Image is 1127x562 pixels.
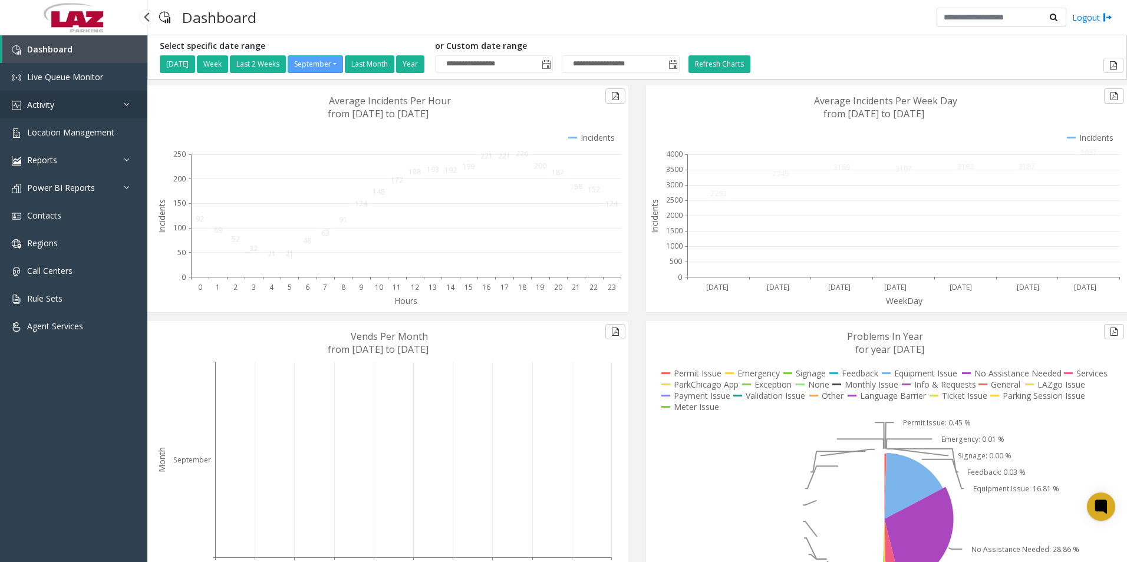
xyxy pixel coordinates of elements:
[967,467,1026,477] text: Feedback: 0.03 %
[500,282,509,292] text: 17
[480,151,493,161] text: 221
[847,330,923,343] text: Problems In Year
[429,282,437,292] text: 13
[230,55,286,73] button: Last 2 Weeks
[268,249,276,259] text: 21
[833,162,850,172] text: 3169
[666,210,683,220] text: 2000
[666,164,683,174] text: 3500
[328,343,429,356] text: from [DATE] to [DATE]
[341,282,345,292] text: 8
[823,107,924,120] text: from [DATE] to [DATE]
[373,187,385,197] text: 148
[895,164,912,174] text: 3107
[27,44,73,55] span: Dashboard
[252,282,256,292] text: 3
[160,55,195,73] button: [DATE]
[2,35,147,63] a: Dashboard
[288,55,343,73] button: September
[1104,88,1124,104] button: Export to pdf
[173,198,186,208] text: 150
[666,56,679,72] span: Toggle popup
[12,45,21,55] img: 'icon'
[670,256,682,266] text: 500
[1103,58,1123,73] button: Export to pdf
[12,322,21,332] img: 'icon'
[12,267,21,276] img: 'icon'
[588,184,600,194] text: 152
[1103,11,1112,24] img: logout
[462,161,474,171] text: 199
[177,247,186,257] text: 50
[233,282,238,292] text: 2
[27,127,114,138] span: Location Management
[666,180,683,190] text: 3000
[427,164,439,174] text: 193
[772,168,789,178] text: 2945
[706,282,729,292] text: [DATE]
[903,418,971,428] text: Permit Issue: 0.45 %
[173,223,186,233] text: 100
[27,71,103,82] span: Live Queue Monitor
[957,161,974,171] text: 3192
[666,241,683,251] text: 1000
[173,455,211,465] text: September
[958,451,1011,461] text: Signage: 0.00 %
[973,484,1059,494] text: Equipment Issue: 16.81 %
[232,234,240,244] text: 52
[649,199,660,233] text: Incidents
[516,148,528,158] text: 226
[12,128,21,138] img: 'icon'
[328,107,429,120] text: from [DATE] to [DATE]
[411,282,419,292] text: 12
[608,282,616,292] text: 23
[1019,161,1035,171] text: 3187
[971,544,1079,554] text: No Assistance Needed: 28.86 %
[285,249,294,259] text: 21
[12,101,21,110] img: 'icon'
[12,156,21,166] img: 'icon'
[1017,282,1039,292] text: [DATE]
[1072,11,1112,24] a: Logout
[12,295,21,304] img: 'icon'
[536,282,544,292] text: 19
[345,55,394,73] button: Last Month
[27,265,73,276] span: Call Centers
[767,282,789,292] text: [DATE]
[288,282,292,292] text: 5
[1074,282,1096,292] text: [DATE]
[27,154,57,166] span: Reports
[518,282,526,292] text: 18
[396,55,424,73] button: Year
[828,282,851,292] text: [DATE]
[605,88,625,104] button: Export to pdf
[605,324,625,339] button: Export to pdf
[27,293,62,304] span: Rule Sets
[666,149,683,159] text: 4000
[339,214,347,224] text: 91
[173,149,186,159] text: 250
[351,330,428,343] text: Vends Per Month
[321,228,329,238] text: 63
[27,320,83,332] span: Agent Services
[884,282,907,292] text: [DATE]
[27,182,95,193] span: Power BI Reports
[539,56,552,72] span: Toggle popup
[249,243,258,253] text: 32
[355,199,368,209] text: 124
[391,175,403,185] text: 172
[12,239,21,249] img: 'icon'
[156,447,167,472] text: Month
[941,434,1004,444] text: Emergency: 0.01 %
[12,184,21,193] img: 'icon'
[305,282,309,292] text: 6
[408,167,421,177] text: 188
[435,41,680,51] h5: or Custom date range
[589,282,598,292] text: 22
[197,55,228,73] button: Week
[710,189,727,199] text: 2293
[176,3,262,32] h3: Dashboard
[814,94,957,107] text: Average Incidents Per Week Day
[160,41,426,51] h5: Select specific date range
[269,282,274,292] text: 4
